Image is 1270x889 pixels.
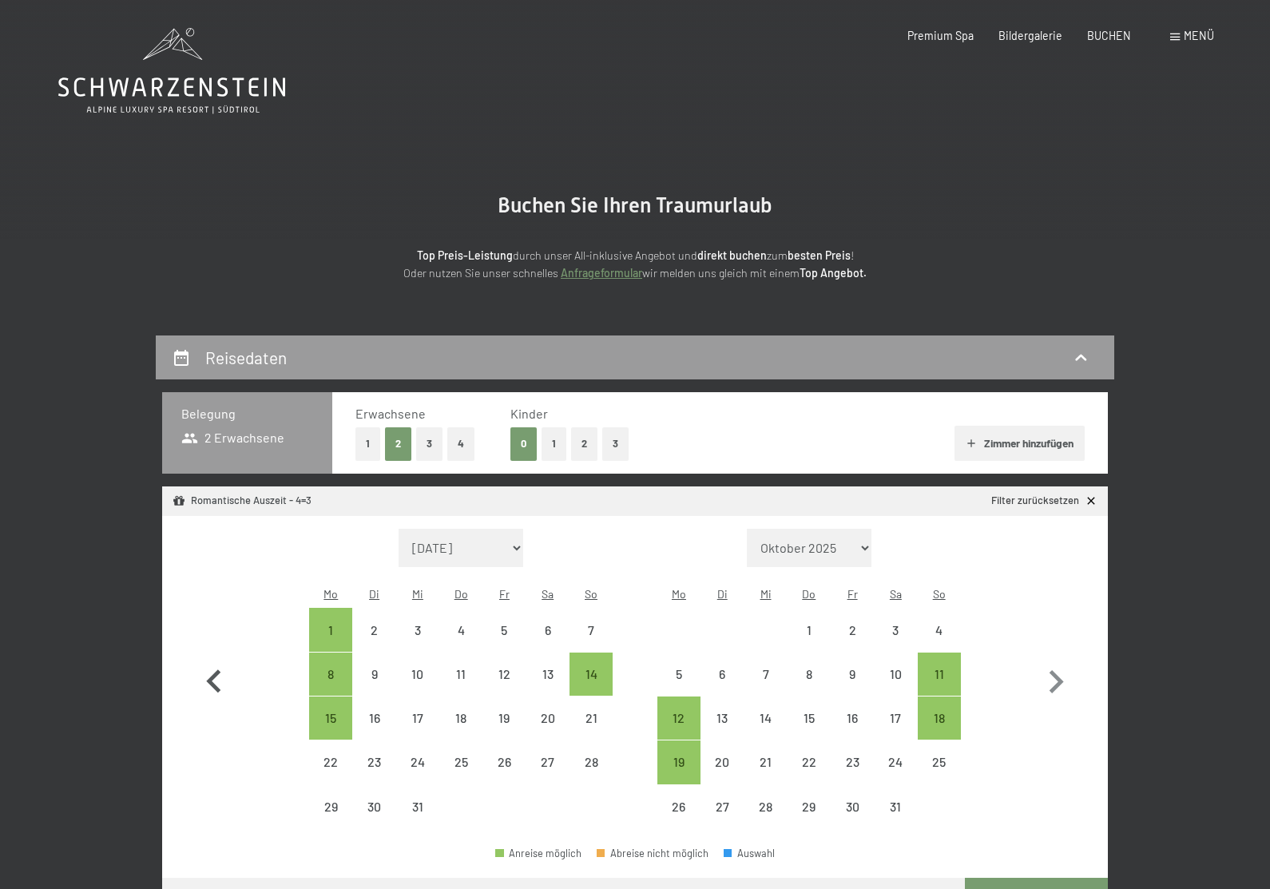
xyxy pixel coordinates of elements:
[788,785,831,828] div: Anreise nicht möglich
[918,653,961,696] div: Anreise möglich
[788,608,831,651] div: Thu Jan 01 2026
[398,668,438,708] div: 10
[570,653,613,696] div: Sun Dec 14 2025
[311,712,351,752] div: 15
[355,427,380,460] button: 1
[875,756,915,796] div: 24
[1184,29,1214,42] span: Menü
[454,587,468,601] abbr: Donnerstag
[788,653,831,696] div: Thu Jan 08 2026
[789,712,829,752] div: 15
[597,848,708,859] div: Abreise nicht möglich
[412,587,423,601] abbr: Mittwoch
[528,668,568,708] div: 13
[1033,529,1079,829] button: Nächster Monat
[831,785,874,828] div: Fri Jan 30 2026
[789,800,829,840] div: 29
[672,587,686,601] abbr: Montag
[352,697,395,740] div: Anreise nicht möglich
[571,624,611,664] div: 7
[875,712,915,752] div: 17
[528,756,568,796] div: 27
[570,697,613,740] div: Sun Dec 21 2025
[173,494,312,508] div: Romantische Auszeit - 4=3
[657,740,700,784] div: Anreise möglich
[788,653,831,696] div: Anreise nicht möglich
[441,624,481,664] div: 4
[526,740,570,784] div: Anreise nicht möglich
[528,624,568,664] div: 6
[657,697,700,740] div: Anreise möglich
[570,740,613,784] div: Sun Dec 28 2025
[482,608,526,651] div: Fri Dec 05 2025
[831,608,874,651] div: Anreise nicht möglich
[439,697,482,740] div: Anreise nicht möglich
[657,697,700,740] div: Mon Jan 12 2026
[874,653,917,696] div: Anreise nicht möglich
[744,740,787,784] div: Wed Jan 21 2026
[309,785,352,828] div: Mon Dec 29 2025
[311,624,351,664] div: 1
[542,587,554,601] abbr: Samstag
[1087,29,1131,42] a: BUCHEN
[724,848,775,859] div: Auswahl
[832,756,872,796] div: 23
[439,608,482,651] div: Anreise nicht möglich
[700,740,744,784] div: Tue Jan 20 2026
[788,740,831,784] div: Thu Jan 22 2026
[702,800,742,840] div: 27
[385,427,411,460] button: 2
[919,712,959,752] div: 18
[205,347,287,367] h2: Reisedaten
[832,668,872,708] div: 9
[439,740,482,784] div: Thu Dec 25 2025
[482,740,526,784] div: Anreise nicht möglich
[354,800,394,840] div: 30
[702,668,742,708] div: 6
[396,653,439,696] div: Wed Dec 10 2025
[352,740,395,784] div: Anreise nicht möglich
[702,756,742,796] div: 20
[744,697,787,740] div: Wed Jan 14 2026
[890,587,902,601] abbr: Samstag
[919,668,959,708] div: 11
[323,587,338,601] abbr: Montag
[657,785,700,828] div: Anreise nicht möglich
[874,785,917,828] div: Anreise nicht möglich
[447,427,474,460] button: 4
[918,697,961,740] div: Anreise möglich
[309,608,352,651] div: Mon Dec 01 2025
[284,247,986,283] p: durch unser All-inklusive Angebot und zum ! Oder nutzen Sie unser schnelles wir melden uns gleich...
[745,800,785,840] div: 28
[789,624,829,664] div: 1
[398,624,438,664] div: 3
[181,405,313,423] h3: Belegung
[991,494,1097,508] a: Filter zurücksetzen
[585,587,597,601] abbr: Sonntag
[439,740,482,784] div: Anreise nicht möglich
[831,653,874,696] div: Fri Jan 09 2026
[657,653,700,696] div: Mon Jan 05 2026
[354,712,394,752] div: 16
[352,785,395,828] div: Anreise nicht möglich
[874,785,917,828] div: Sat Jan 31 2026
[396,697,439,740] div: Anreise nicht möglich
[191,529,237,829] button: Vorheriger Monat
[657,740,700,784] div: Mon Jan 19 2026
[484,624,524,664] div: 5
[355,406,426,421] span: Erwachsene
[919,624,959,664] div: 4
[484,756,524,796] div: 26
[396,653,439,696] div: Anreise nicht möglich
[526,697,570,740] div: Sat Dec 20 2025
[697,248,767,262] strong: direkt buchen
[398,756,438,796] div: 24
[874,740,917,784] div: Sat Jan 24 2026
[918,608,961,651] div: Anreise nicht möglich
[789,756,829,796] div: 22
[875,624,915,664] div: 3
[657,785,700,828] div: Mon Jan 26 2026
[396,740,439,784] div: Wed Dec 24 2025
[571,712,611,752] div: 21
